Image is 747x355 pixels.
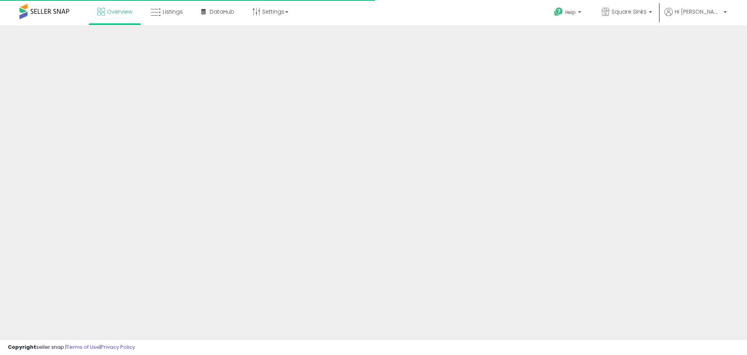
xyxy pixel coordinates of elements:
a: Terms of Use [67,343,100,351]
strong: Copyright [8,343,36,351]
div: seller snap | | [8,344,135,351]
span: Hi [PERSON_NAME] [675,8,721,16]
span: Listings [163,8,183,16]
a: Help [548,1,589,25]
a: Privacy Policy [101,343,135,351]
span: Overview [107,8,132,16]
span: Help [565,9,576,16]
span: DataHub [210,8,234,16]
span: Square Sinks [612,8,647,16]
a: Hi [PERSON_NAME] [665,8,727,25]
i: Get Help [554,7,563,17]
